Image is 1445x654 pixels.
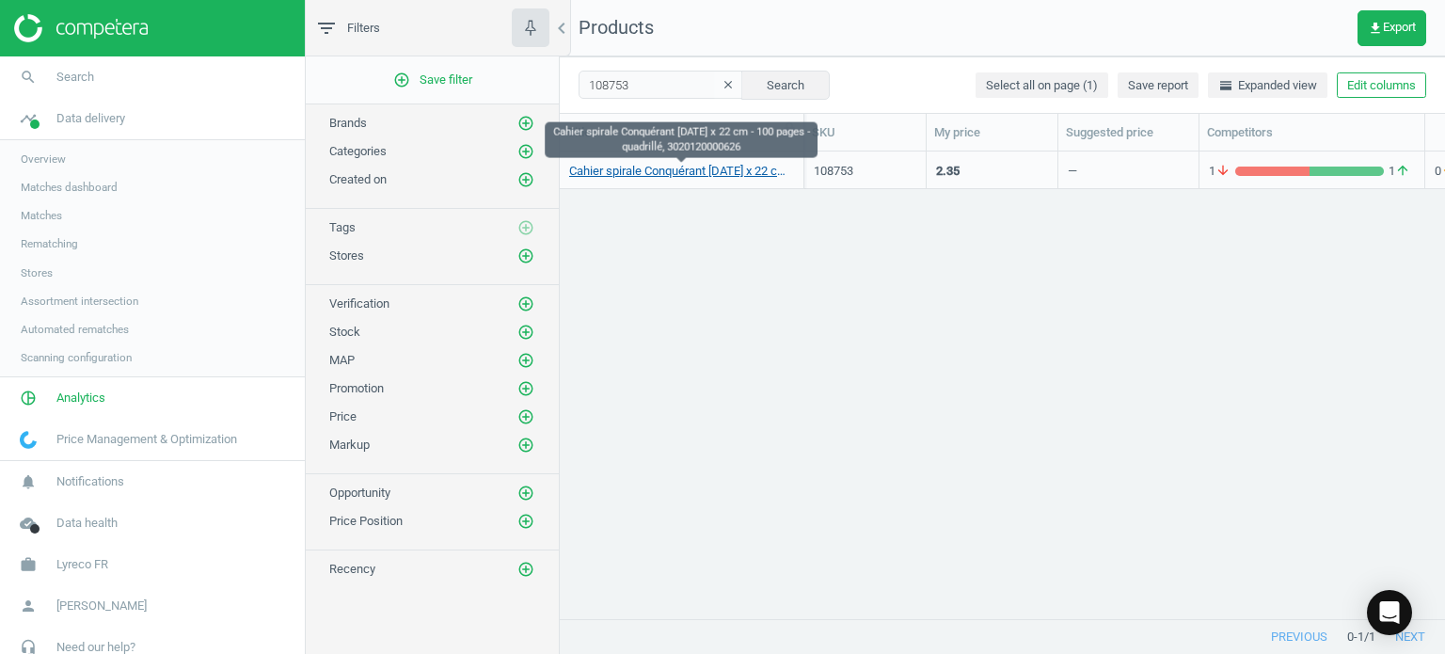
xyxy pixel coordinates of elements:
span: Opportunity [329,486,390,500]
span: Markup [329,438,370,452]
button: add_circle_outline [516,379,535,398]
i: add_circle_outline [517,115,534,132]
span: Select all on page (1) [986,77,1098,94]
span: Price Management & Optimization [56,431,237,448]
i: clear [722,78,735,91]
i: add_circle_outline [517,171,534,188]
i: add_circle_outline [517,247,534,264]
button: Save report [1118,72,1199,99]
button: add_circle_outline [516,170,535,189]
div: Open Intercom Messenger [1367,590,1412,635]
span: Automated rematches [21,322,129,337]
span: 0 - 1 [1347,629,1364,646]
span: Rematching [21,236,78,251]
span: Overview [21,152,66,167]
a: Cahier spirale Conquérant [DATE] x 22 cm - 100 pages - quadrillé, 3020120000626 [569,163,794,180]
div: Competitors [1207,124,1417,141]
img: wGWNvw8QSZomAAAAABJRU5ErkJggg== [20,431,37,449]
span: Recency [329,562,375,576]
i: add_circle_outline [517,295,534,312]
span: Data delivery [56,110,125,127]
div: — [1068,163,1077,186]
button: add_circle_outline [516,323,535,342]
span: Verification [329,296,389,311]
i: add_circle_outline [517,408,534,425]
i: arrow_downward [1215,163,1231,180]
span: / 1 [1364,629,1375,646]
i: add_circle_outline [517,380,534,397]
button: Edit columns [1337,72,1426,99]
button: Search [741,71,830,99]
span: Assortment intersection [21,294,138,309]
i: person [10,588,46,624]
button: add_circle_outline [516,114,535,133]
span: Categories [329,144,387,158]
div: 2.35 [936,163,960,180]
i: search [10,59,46,95]
span: Analytics [56,390,105,407]
span: Lyreco FR [56,556,108,573]
span: Expanded view [1218,77,1317,94]
i: cloud_done [10,505,46,541]
button: add_circle_outlineSave filter [306,61,559,99]
i: filter_list [315,17,338,40]
span: Filters [347,20,380,37]
img: ajHJNr6hYgQAAAAASUVORK5CYII= [14,14,148,42]
div: My price [934,124,1050,141]
button: add_circle_outline [516,142,535,161]
span: Stores [21,265,53,280]
button: add_circle_outline [516,407,535,426]
button: add_circle_outline [516,351,535,370]
span: Stores [329,248,364,263]
span: Stock [329,325,360,339]
div: 108753 [814,163,916,180]
i: horizontal_split [1218,78,1233,93]
div: SKU [812,124,918,141]
button: add_circle_outline [516,484,535,502]
button: add_circle_outline [516,512,535,531]
div: grid [560,152,1445,605]
span: Notifications [56,473,124,490]
i: chevron_left [550,17,573,40]
i: add_circle_outline [517,352,534,369]
i: add_circle_outline [517,143,534,160]
span: Matches [21,208,62,223]
span: Tags [329,220,356,234]
i: work [10,547,46,582]
i: add_circle_outline [517,513,534,530]
button: previous [1251,620,1347,654]
i: add_circle_outline [517,324,534,341]
span: Brands [329,116,367,130]
input: SKU/Title search [579,71,743,99]
i: pie_chart_outlined [10,380,46,416]
span: Promotion [329,381,384,395]
span: Export [1368,21,1416,36]
i: add_circle_outline [517,219,534,236]
i: notifications [10,464,46,500]
span: [PERSON_NAME] [56,598,147,614]
span: Data health [56,515,118,532]
button: next [1375,620,1445,654]
span: Save filter [393,72,472,88]
i: get_app [1368,21,1383,36]
i: add_circle_outline [517,561,534,578]
span: Price Position [329,514,403,528]
button: add_circle_outline [516,560,535,579]
span: Price [329,409,357,423]
button: clear [714,72,742,99]
span: MAP [329,353,355,367]
button: horizontal_splitExpanded view [1208,72,1327,99]
span: Products [579,16,654,39]
div: Cahier spirale Conquérant [DATE] x 22 cm - 100 pages - quadrillé, 3020120000626 [545,122,818,158]
span: Created on [329,172,387,186]
i: add_circle_outline [517,485,534,502]
i: arrow_upward [1395,163,1410,180]
i: timeline [10,101,46,136]
span: 1 [1209,163,1235,180]
span: Scanning configuration [21,350,132,365]
button: Select all on page (1) [976,72,1108,99]
span: Matches dashboard [21,180,118,195]
button: get_appExport [1358,10,1426,46]
button: add_circle_outline [516,218,535,237]
span: 1 [1384,163,1415,180]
